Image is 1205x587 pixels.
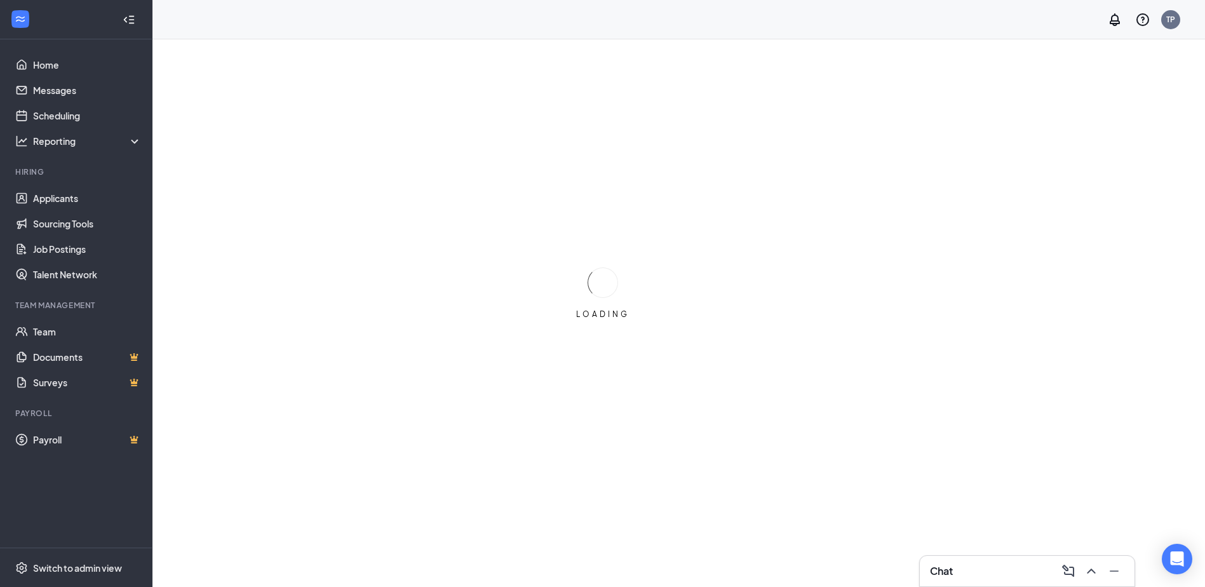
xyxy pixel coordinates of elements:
[33,103,142,128] a: Scheduling
[14,13,27,25] svg: WorkstreamLogo
[571,309,635,320] div: LOADING
[15,166,139,177] div: Hiring
[1162,544,1192,574] div: Open Intercom Messenger
[33,319,142,344] a: Team
[1107,563,1122,579] svg: Minimize
[1107,12,1122,27] svg: Notifications
[1135,12,1150,27] svg: QuestionInfo
[15,300,139,311] div: Team Management
[33,344,142,370] a: DocumentsCrown
[33,562,122,574] div: Switch to admin view
[33,236,142,262] a: Job Postings
[33,427,142,452] a: PayrollCrown
[33,135,142,147] div: Reporting
[33,211,142,236] a: Sourcing Tools
[15,135,28,147] svg: Analysis
[33,186,142,211] a: Applicants
[123,13,135,26] svg: Collapse
[33,370,142,395] a: SurveysCrown
[1166,14,1175,25] div: TP
[1081,561,1101,581] button: ChevronUp
[33,52,142,78] a: Home
[1104,561,1124,581] button: Minimize
[1084,563,1099,579] svg: ChevronUp
[1058,561,1079,581] button: ComposeMessage
[15,562,28,574] svg: Settings
[1061,563,1076,579] svg: ComposeMessage
[33,262,142,287] a: Talent Network
[930,564,953,578] h3: Chat
[15,408,139,419] div: Payroll
[33,78,142,103] a: Messages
